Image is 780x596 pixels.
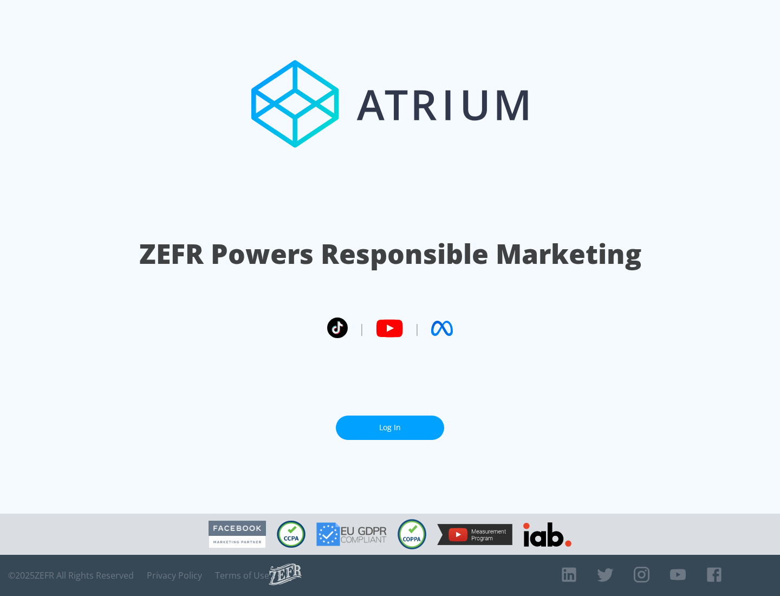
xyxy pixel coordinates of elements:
h1: ZEFR Powers Responsible Marketing [139,235,641,273]
span: | [359,320,365,336]
img: COPPA Compliant [398,519,426,549]
a: Terms of Use [215,570,269,581]
span: | [414,320,420,336]
img: GDPR Compliant [316,522,387,546]
a: Log In [336,416,444,440]
img: IAB [523,522,571,547]
img: Facebook Marketing Partner [209,521,266,548]
span: © 2025 ZEFR All Rights Reserved [8,570,134,581]
img: CCPA Compliant [277,521,305,548]
img: YouTube Measurement Program [437,524,512,545]
a: Privacy Policy [147,570,202,581]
